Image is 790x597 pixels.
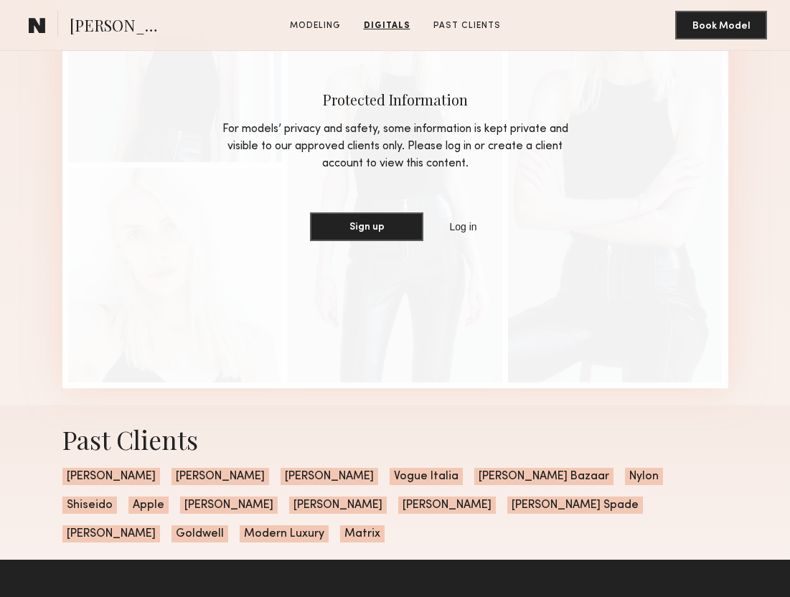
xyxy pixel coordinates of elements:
[62,525,160,542] span: [PERSON_NAME]
[128,497,169,514] span: Apple
[240,525,329,542] span: Modern Luxury
[474,468,613,485] span: [PERSON_NAME] Bazaar
[284,19,347,32] a: Modeling
[62,497,117,514] span: Shiseido
[212,90,578,109] div: Protected Information
[675,11,767,39] button: Book Model
[70,14,169,39] span: [PERSON_NAME]
[625,468,663,485] span: Nylon
[428,19,507,32] a: Past Clients
[180,497,278,514] span: [PERSON_NAME]
[62,468,160,485] span: [PERSON_NAME]
[171,468,269,485] span: [PERSON_NAME]
[398,497,496,514] span: [PERSON_NAME]
[310,212,423,241] button: Sign up
[212,121,578,172] div: For models’ privacy and safety, some information is kept private and visible to our approved clie...
[675,19,767,31] a: Book Model
[390,468,463,485] span: Vogue Italia
[281,468,378,485] span: [PERSON_NAME]
[507,497,643,514] span: [PERSON_NAME] Spade
[446,218,479,235] a: Log in
[62,423,728,456] div: Past Clients
[171,525,228,542] span: Goldwell
[358,19,416,32] a: Digitals
[340,525,385,542] span: Matrix
[289,497,387,514] span: [PERSON_NAME]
